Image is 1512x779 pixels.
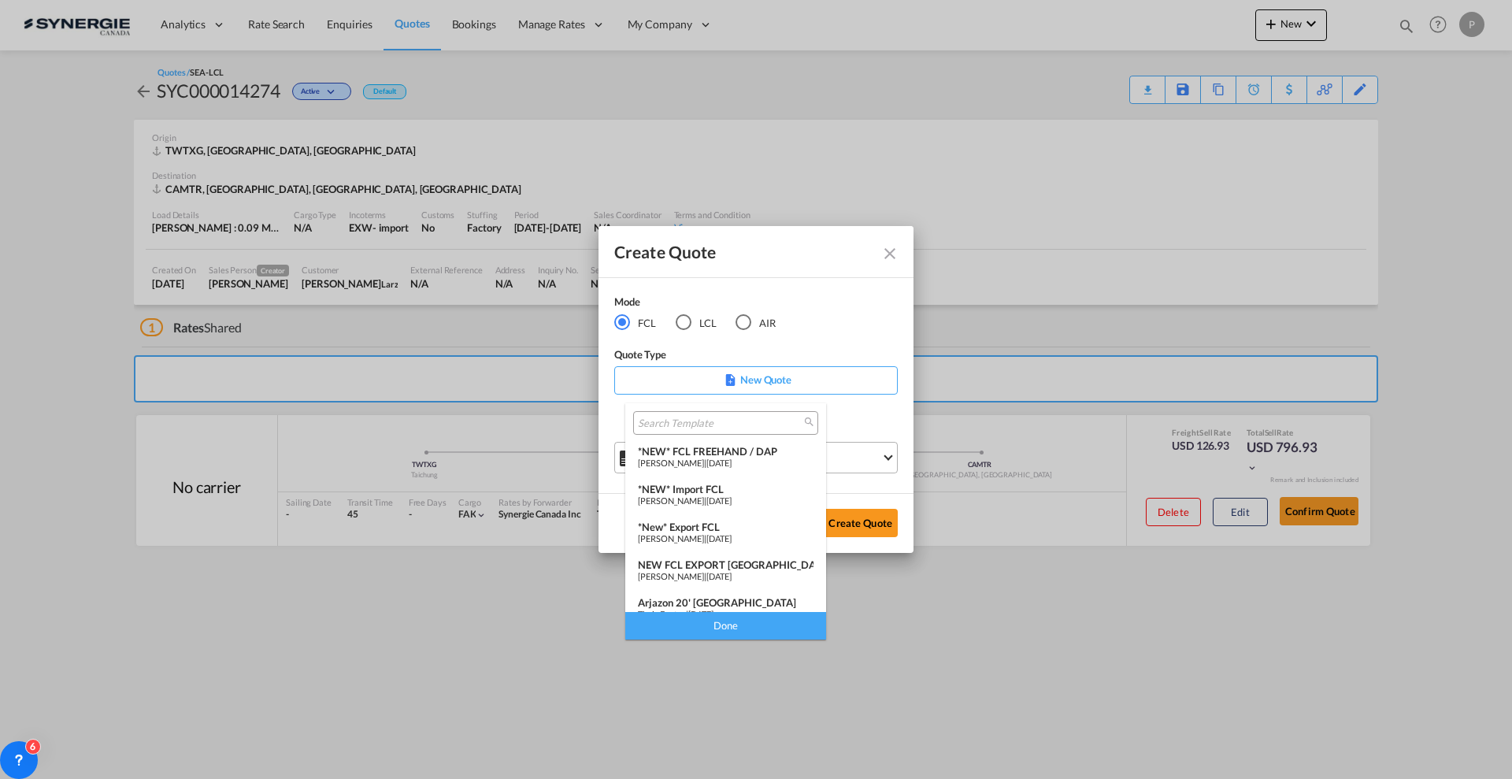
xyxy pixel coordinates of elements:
[638,558,813,571] div: NEW FCL EXPORT [GEOGRAPHIC_DATA]
[638,609,686,619] span: Thais Fontes
[638,533,704,543] span: [PERSON_NAME]
[638,495,813,506] div: |
[638,458,813,468] div: |
[625,612,826,640] div: Done
[638,609,813,619] div: |
[706,495,732,506] span: [DATE]
[638,571,704,581] span: [PERSON_NAME]
[638,483,813,495] div: *NEW* Import FCL
[706,571,732,581] span: [DATE]
[638,495,704,506] span: [PERSON_NAME]
[638,458,704,468] span: [PERSON_NAME]
[706,458,732,468] span: [DATE]
[638,596,813,609] div: Arjazon 20' [GEOGRAPHIC_DATA]
[638,533,813,543] div: |
[803,416,815,428] md-icon: icon-magnify
[638,445,813,458] div: *NEW* FCL FREEHAND / DAP
[688,609,713,619] span: [DATE]
[706,533,732,543] span: [DATE]
[638,571,813,581] div: |
[638,417,801,431] input: Search Template
[638,521,813,533] div: *New* Export FCL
